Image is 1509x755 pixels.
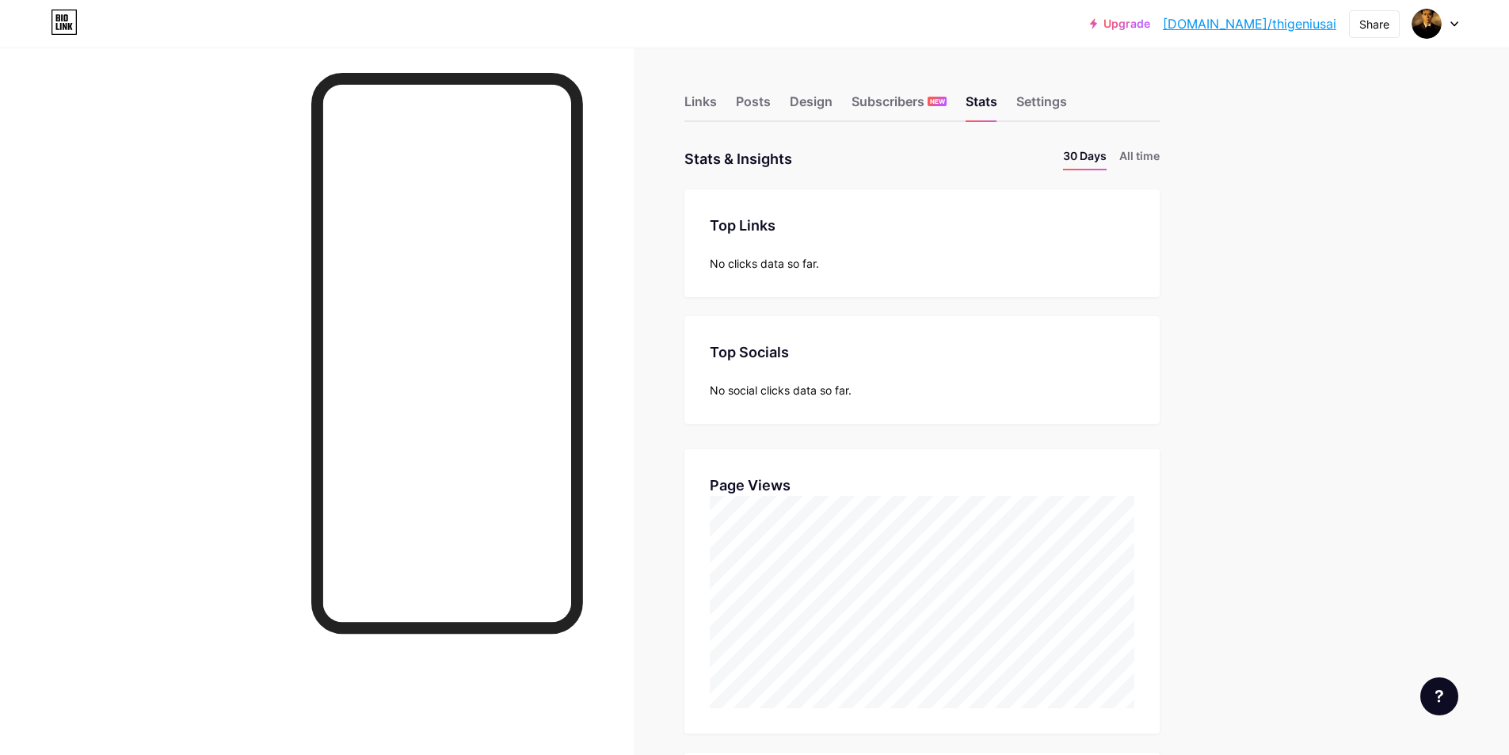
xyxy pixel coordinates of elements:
[1063,147,1107,170] li: 30 Days
[1163,14,1336,33] a: [DOMAIN_NAME]/thigeniusai
[966,92,997,120] div: Stats
[852,92,947,120] div: Subscribers
[1016,92,1067,120] div: Settings
[710,215,1134,236] div: Top Links
[684,92,717,120] div: Links
[1412,9,1442,39] img: thigeniusai
[710,475,1134,496] div: Page Views
[710,382,1134,398] div: No social clicks data so far.
[1359,16,1389,32] div: Share
[930,97,945,106] span: NEW
[684,147,792,170] div: Stats & Insights
[710,255,1134,272] div: No clicks data so far.
[790,92,833,120] div: Design
[736,92,771,120] div: Posts
[1119,147,1160,170] li: All time
[1090,17,1150,30] a: Upgrade
[710,341,1134,363] div: Top Socials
